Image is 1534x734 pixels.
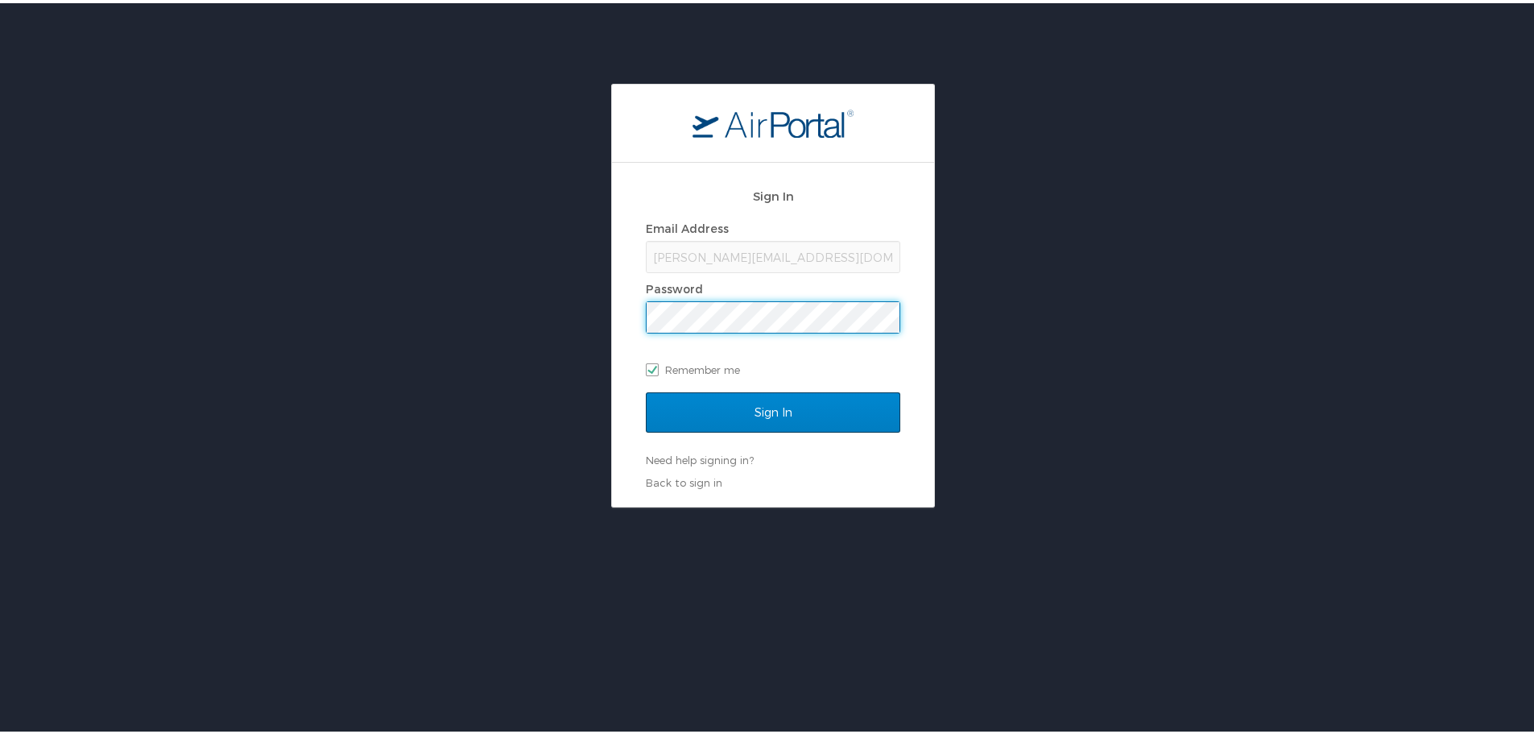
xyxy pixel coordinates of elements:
[646,184,900,202] h2: Sign In
[646,218,729,232] label: Email Address
[646,355,900,379] label: Remember me
[646,389,900,429] input: Sign In
[646,450,754,463] a: Need help signing in?
[693,106,854,135] img: logo
[646,473,722,486] a: Back to sign in
[646,279,703,292] label: Password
